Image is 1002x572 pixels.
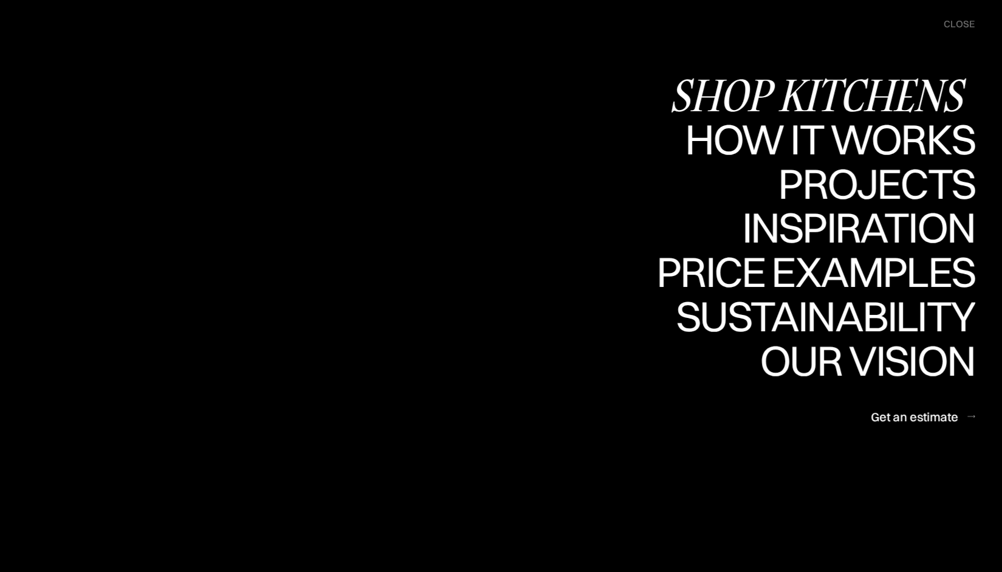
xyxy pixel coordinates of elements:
div: Projects [778,162,975,205]
div: Our vision [749,339,975,382]
a: Shop Kitchens [669,74,975,118]
div: Price examples [656,293,975,336]
div: Get an estimate [871,408,958,425]
a: InspirationInspiration [725,206,975,250]
div: How it works [682,118,975,160]
div: Shop Kitchens [669,74,975,116]
div: Our vision [749,382,975,424]
a: ProjectsProjects [778,162,975,207]
div: menu [932,12,975,36]
div: Sustainability [665,295,975,337]
div: Projects [778,205,975,247]
div: Price examples [656,250,975,293]
div: Inspiration [725,206,975,249]
div: Sustainability [665,337,975,380]
a: Get an estimate [871,402,975,432]
a: Our visionOur vision [749,339,975,384]
div: close [944,18,975,31]
a: Price examplesPrice examples [656,250,975,295]
div: How it works [682,160,975,203]
div: Inspiration [725,249,975,291]
a: How it worksHow it works [682,118,975,162]
a: SustainabilitySustainability [665,295,975,339]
